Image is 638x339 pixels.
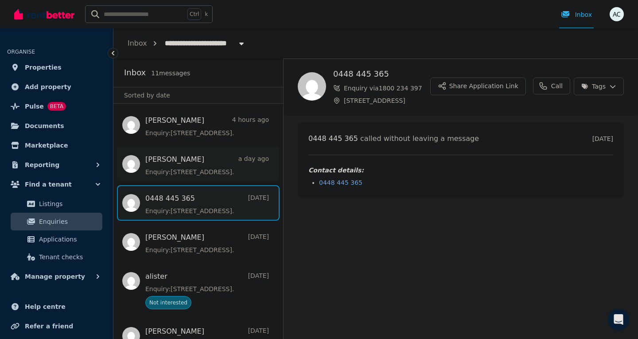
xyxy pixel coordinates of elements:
[7,175,106,193] button: Find a tenant
[11,213,102,230] a: Enquiries
[25,271,85,282] span: Manage property
[145,193,269,215] a: 0448 445 365[DATE]Enquiry:[STREET_ADDRESS].
[25,121,64,131] span: Documents
[7,58,106,76] a: Properties
[533,78,570,94] a: Call
[39,234,99,245] span: Applications
[39,252,99,262] span: Tenant checks
[25,82,71,92] span: Add property
[145,115,269,137] a: [PERSON_NAME]4 hours agoEnquiry:[STREET_ADDRESS].
[187,8,201,20] span: Ctrl
[592,135,613,142] time: [DATE]
[7,97,106,115] a: PulseBETA
[47,102,66,111] span: BETA
[25,321,73,331] span: Refer a friend
[430,78,526,95] button: Share Application Link
[25,62,62,73] span: Properties
[39,199,99,209] span: Listings
[319,179,362,186] a: 0448 445 365
[610,7,624,21] img: Alister Cole
[551,82,563,90] span: Call
[581,82,606,91] span: Tags
[25,160,59,170] span: Reporting
[298,72,326,101] img: 0448 445 365
[7,268,106,285] button: Manage property
[344,96,430,105] span: [STREET_ADDRESS]
[7,317,106,335] a: Refer a friend
[145,154,269,176] a: [PERSON_NAME]a day agoEnquiry:[STREET_ADDRESS].
[7,136,106,154] a: Marketplace
[25,101,44,112] span: Pulse
[25,140,68,151] span: Marketplace
[128,39,147,47] a: Inbox
[360,134,479,143] span: called without leaving a message
[333,68,430,80] h1: 0448 445 365
[7,298,106,316] a: Help centre
[7,117,106,135] a: Documents
[25,179,72,190] span: Find a tenant
[7,78,106,96] a: Add property
[124,66,146,79] h2: Inbox
[11,248,102,266] a: Tenant checks
[308,166,613,175] h4: Contact details:
[344,84,430,93] span: Enquiry via 1800 234 397
[574,78,624,95] button: Tags
[308,134,358,143] span: 0448 445 365
[7,49,35,55] span: ORGANISE
[151,70,190,77] span: 11 message s
[145,232,269,254] a: [PERSON_NAME][DATE]Enquiry:[STREET_ADDRESS].
[561,10,592,19] div: Inbox
[205,11,208,18] span: k
[11,195,102,213] a: Listings
[145,271,269,309] a: alister[DATE]Enquiry:[STREET_ADDRESS].Not interested
[25,301,66,312] span: Help centre
[7,156,106,174] button: Reporting
[608,309,629,330] div: Open Intercom Messenger
[14,8,74,21] img: RentBetter
[113,28,260,58] nav: Breadcrumb
[39,216,99,227] span: Enquiries
[11,230,102,248] a: Applications
[113,87,283,104] div: Sorted by date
